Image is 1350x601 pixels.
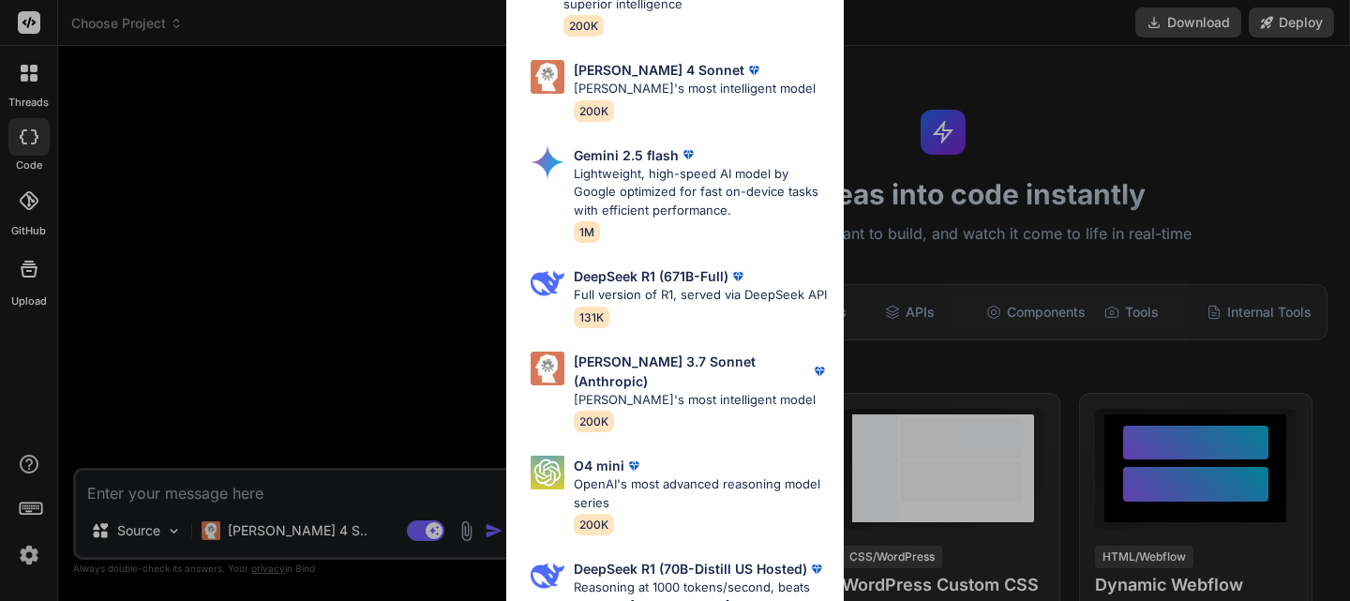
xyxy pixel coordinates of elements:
p: Lightweight, high-speed AI model by Google optimized for fast on-device tasks with efficient perf... [574,165,829,220]
p: DeepSeek R1 (70B-Distill US Hosted) [574,559,807,578]
p: [PERSON_NAME] 3.7 Sonnet (Anthropic) [574,352,810,391]
img: premium [679,145,697,164]
span: 200K [574,514,614,535]
img: Pick Models [531,266,564,300]
p: [PERSON_NAME]'s most intelligent model [574,391,829,410]
span: 1M [574,221,600,243]
img: premium [728,267,747,286]
p: OpenAI's most advanced reasoning model series [574,475,829,512]
img: Pick Models [531,559,564,593]
img: Pick Models [531,352,564,385]
img: premium [624,457,643,475]
img: premium [810,362,829,381]
img: premium [807,560,826,578]
p: DeepSeek R1 (671B-Full) [574,266,728,286]
img: Pick Models [531,60,564,94]
img: premium [744,61,763,80]
span: 200K [563,15,604,37]
img: Pick Models [531,145,564,179]
p: [PERSON_NAME] 4 Sonnet [574,60,744,80]
img: Pick Models [531,456,564,489]
p: Full version of R1, served via DeepSeek API [574,286,827,305]
p: O4 mini [574,456,624,475]
p: Gemini 2.5 flash [574,145,679,165]
p: [PERSON_NAME]'s most intelligent model [574,80,816,98]
span: 200K [574,100,614,122]
span: 200K [574,411,614,432]
span: 131K [574,307,609,328]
